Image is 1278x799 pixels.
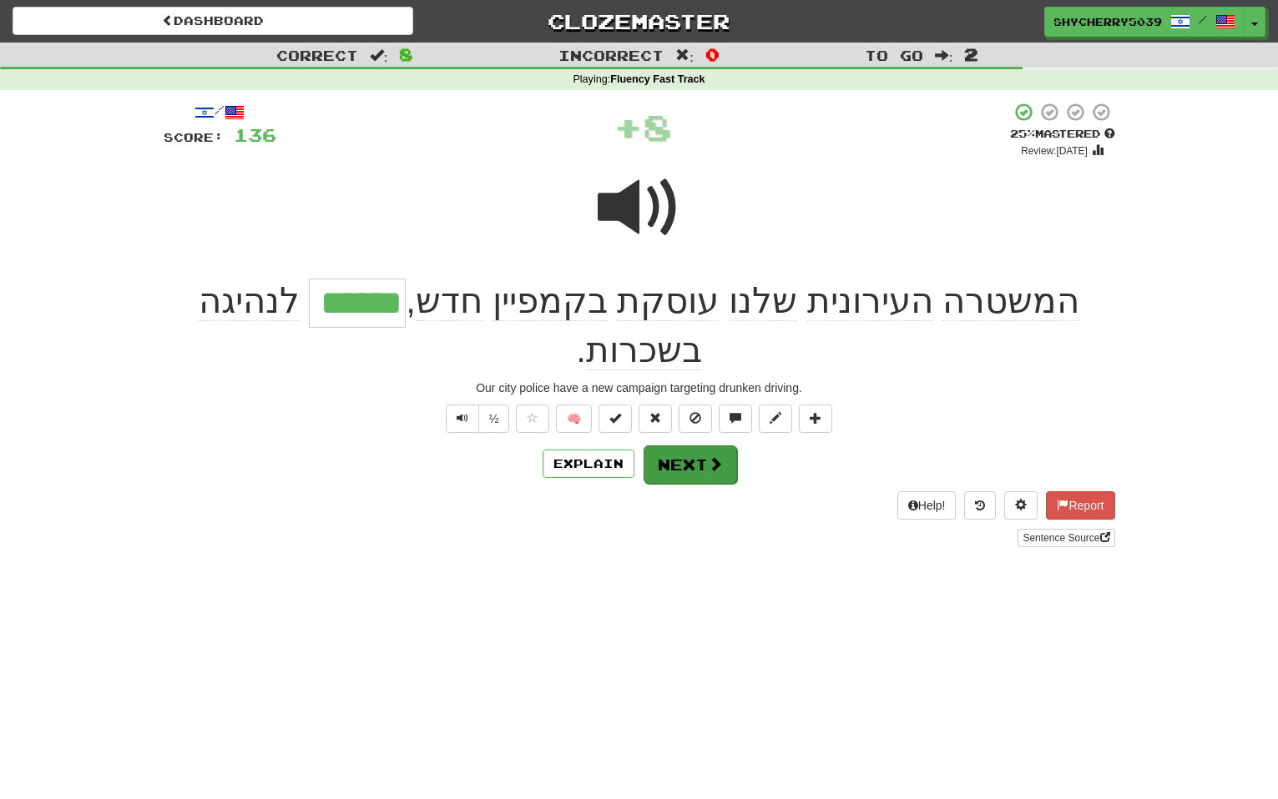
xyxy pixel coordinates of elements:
[1021,145,1088,157] small: Review: [DATE]
[493,281,608,321] span: בקמפיין
[199,281,702,370] span: .
[759,405,792,433] button: Edit sentence (alt+d)
[1010,127,1035,140] span: 25 %
[370,48,388,63] span: :
[399,44,413,64] span: 8
[1018,529,1114,547] a: Sentence Source
[719,405,752,433] button: Discuss sentence (alt+u)
[1053,14,1162,29] span: ShyCherry5039
[705,44,720,64] span: 0
[276,47,358,63] span: Correct
[438,7,839,36] a: Clozemaster
[865,47,923,63] span: To go
[799,405,832,433] button: Add to collection (alt+a)
[199,281,300,321] span: לנהיגה
[164,130,224,144] span: Score:
[586,330,702,370] span: בשכרות
[599,405,632,433] button: Set this sentence to 100% Mastered (alt+m)
[1010,127,1115,142] div: Mastered
[13,7,413,35] a: Dashboard
[446,405,479,433] button: Play sentence audio (ctl+space)
[964,491,996,520] button: Round history (alt+y)
[164,102,276,123] div: /
[478,405,510,433] button: ½
[935,48,953,63] span: :
[614,102,643,152] span: +
[1046,491,1114,520] button: Report
[644,445,737,484] button: Next
[164,379,1115,396] div: Our city police have a new campaign targeting drunken driving.
[1199,13,1207,25] span: /
[964,44,978,64] span: 2
[639,405,672,433] button: Reset to 0% Mastered (alt+r)
[516,405,549,433] button: Favorite sentence (alt+f)
[942,281,1079,321] span: המשטרה
[897,491,957,520] button: Help!
[416,281,482,321] span: חדש
[729,281,797,321] span: שלנו
[406,281,1079,321] span: ,
[617,281,719,321] span: עוסקת
[679,405,712,433] button: Ignore sentence (alt+i)
[442,405,510,433] div: Text-to-speech controls
[558,47,664,63] span: Incorrect
[556,405,592,433] button: 🧠
[675,48,694,63] span: :
[234,124,276,145] span: 136
[643,106,672,148] span: 8
[543,450,634,478] button: Explain
[610,73,705,85] strong: Fluency Fast Track
[1044,7,1245,37] a: ShyCherry5039 /
[807,281,933,321] span: העירונית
